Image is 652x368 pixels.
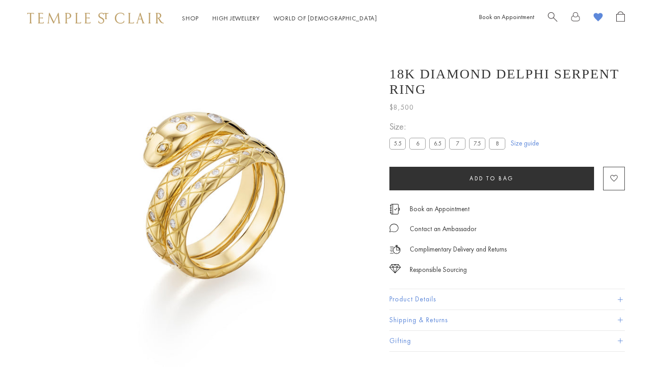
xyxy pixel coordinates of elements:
div: Contact an Ambassador [410,223,476,235]
img: icon_delivery.svg [389,244,401,255]
label: 6.5 [429,138,446,149]
span: $8,500 [389,102,414,113]
label: 5.5 [389,138,406,149]
label: 7.5 [469,138,485,149]
label: 7 [449,138,465,149]
button: Shipping & Returns [389,310,625,330]
img: Temple St. Clair [27,13,164,24]
button: Gifting [389,331,625,351]
h1: 18K Diamond Delphi Serpent Ring [389,66,625,97]
p: Complimentary Delivery and Returns [410,244,507,255]
img: MessageIcon-01_2.svg [389,223,398,232]
button: Add to bag [389,167,594,190]
span: Add to bag [470,174,514,182]
a: World of [DEMOGRAPHIC_DATA]World of [DEMOGRAPHIC_DATA] [273,14,377,22]
a: Size guide [511,139,539,148]
nav: Main navigation [182,13,377,24]
label: 6 [409,138,426,149]
a: ShopShop [182,14,199,22]
a: Open Shopping Bag [616,11,625,25]
a: Book an Appointment [479,13,534,21]
img: R31835-SERPENT [45,36,376,367]
button: Product Details [389,289,625,310]
span: Size: [389,119,509,134]
a: View Wishlist [594,11,603,25]
img: icon_appointment.svg [389,204,400,214]
label: 8 [489,138,505,149]
a: Search [548,11,557,25]
a: High JewelleryHigh Jewellery [212,14,260,22]
img: icon_sourcing.svg [389,264,401,273]
a: Book an Appointment [410,204,470,214]
div: Responsible Sourcing [410,264,467,276]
